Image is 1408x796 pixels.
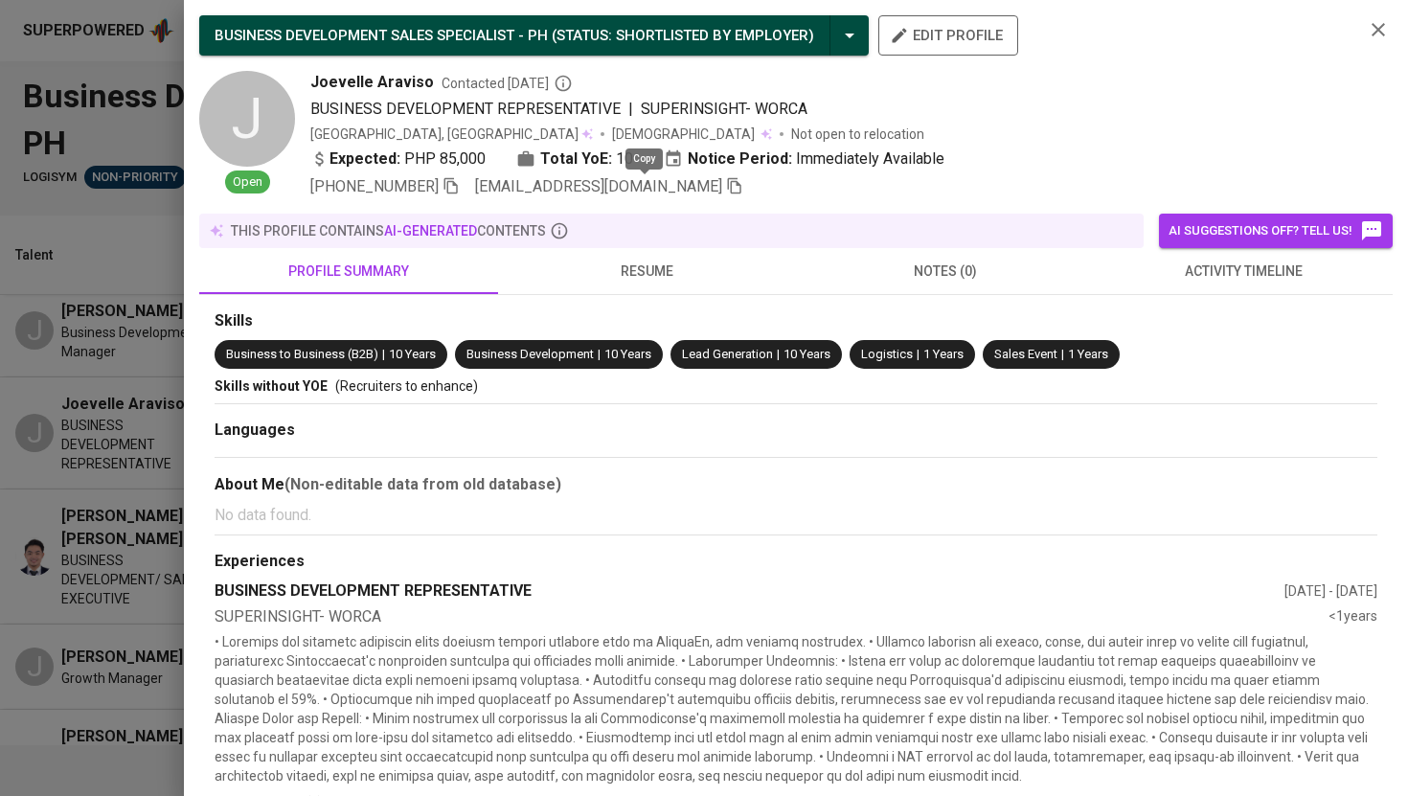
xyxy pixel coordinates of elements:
span: BUSINESS DEVELOPMENT REPRESENTATIVE [310,100,621,118]
p: • Loremips dol sitametc adipiscin elits doeiusm tempori utlabore etdo ma AliquaEn, adm veniamq no... [215,632,1377,785]
div: PHP 85,000 [310,148,486,171]
span: Joevelle Araviso [310,71,434,94]
span: Open [225,173,270,192]
span: SUPERINSIGHT- WORCA [641,100,807,118]
span: Business to Business (B2B) [226,347,378,361]
span: resume [510,260,785,284]
b: Expected: [329,148,400,171]
div: SUPERINSIGHT- WORCA [215,606,1329,628]
span: Lead Generation [682,347,773,361]
span: AI-generated [384,223,477,239]
div: Immediately Available [664,148,944,171]
div: <1 years [1329,606,1377,628]
span: [PHONE_NUMBER] [310,177,439,195]
div: [DATE] - [DATE] [1284,581,1377,601]
span: | [1061,346,1064,364]
span: BUSINESS DEVELOPMENT SALES SPECIALIST - PH [215,27,548,44]
span: notes (0) [807,260,1083,284]
span: [DEMOGRAPHIC_DATA] [612,125,758,144]
span: | [917,346,920,364]
span: 1 Years [923,347,964,361]
a: edit profile [878,27,1018,42]
svg: By Philippines recruiter [554,74,573,93]
b: Notice Period: [688,148,792,171]
div: About Me [215,473,1377,496]
div: Languages [215,420,1377,442]
p: Not open to relocation [791,125,924,144]
div: Experiences [215,551,1377,573]
span: edit profile [894,23,1003,48]
span: Business Development [466,347,594,361]
div: J [199,71,295,167]
span: | [777,346,780,364]
span: | [628,98,633,121]
span: AI suggestions off? Tell us! [1169,219,1383,242]
p: this profile contains contents [231,221,546,240]
p: No data found. [215,504,1377,527]
span: 10 [616,148,633,171]
span: activity timeline [1106,260,1382,284]
div: Skills [215,310,1377,332]
span: profile summary [211,260,487,284]
span: Contacted [DATE] [442,74,573,93]
span: | [598,346,601,364]
button: BUSINESS DEVELOPMENT SALES SPECIALIST - PH (STATUS: Shortlisted by Employer) [199,15,869,56]
span: Skills without YOE [215,378,328,394]
span: (Recruiters to enhance) [335,378,478,394]
div: [GEOGRAPHIC_DATA], [GEOGRAPHIC_DATA] [310,125,593,144]
span: 10 Years [389,347,436,361]
span: Sales Event [994,347,1057,361]
span: 10 Years [604,347,651,361]
span: [EMAIL_ADDRESS][DOMAIN_NAME] [475,177,722,195]
span: 1 Years [1068,347,1108,361]
button: AI suggestions off? Tell us! [1159,214,1393,248]
span: 10 Years [783,347,830,361]
span: Logistics [861,347,913,361]
b: (Non-editable data from old database) [284,475,561,493]
span: ( STATUS : Shortlisted by Employer ) [552,27,814,44]
b: Total YoE: [540,148,612,171]
button: edit profile [878,15,1018,56]
div: BUSINESS DEVELOPMENT REPRESENTATIVE [215,580,1284,603]
span: | [382,346,385,364]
